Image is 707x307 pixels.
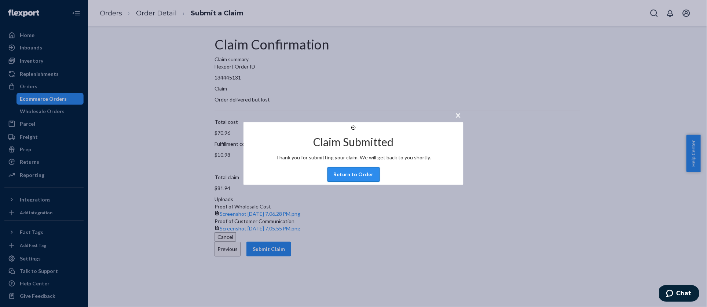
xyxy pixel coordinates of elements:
[314,136,394,148] h2: Claim Submitted
[455,109,461,122] span: ×
[276,154,431,162] p: Thank you for submitting your claim. We will get back to you shortly.
[659,285,700,303] iframe: Opens a widget where you can chat to one of our agents
[327,167,380,182] button: Return to Order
